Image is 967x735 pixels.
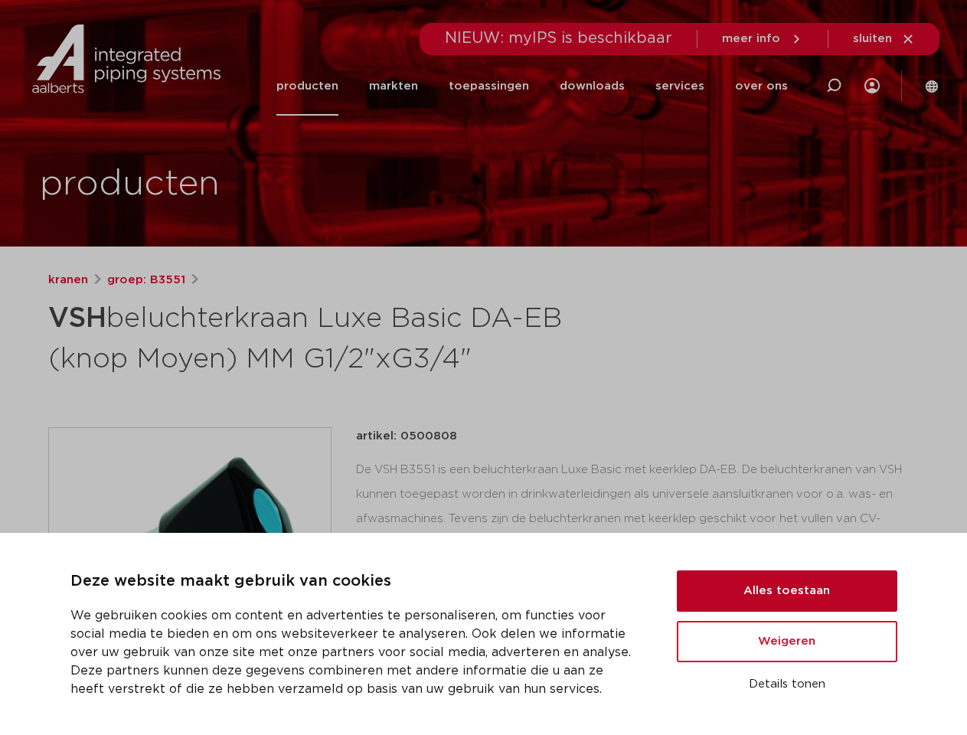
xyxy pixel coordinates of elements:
[356,458,920,611] div: De VSH B3551 is een beluchterkraan Luxe Basic met keerklep DA-EB. De beluchterkranen van VSH kunn...
[107,271,185,289] a: groep: B3551
[735,57,788,116] a: over ons
[49,428,331,710] img: Product Image for VSH beluchterkraan Luxe Basic DA-EB (knop Moyen) MM G1/2"xG3/4"
[853,32,915,46] a: sluiten
[70,570,640,594] p: Deze website maakt gebruik van cookies
[369,57,418,116] a: markten
[48,305,106,332] strong: VSH
[677,621,897,662] button: Weigeren
[445,31,672,46] span: NIEUW: myIPS is beschikbaar
[70,606,640,698] p: We gebruiken cookies om content en advertenties te personaliseren, om functies voor social media ...
[560,57,625,116] a: downloads
[276,57,338,116] a: producten
[722,32,803,46] a: meer info
[48,296,623,378] h1: beluchterkraan Luxe Basic DA-EB (knop Moyen) MM G1/2"xG3/4"
[48,271,88,289] a: kranen
[449,57,529,116] a: toepassingen
[40,160,220,209] h1: producten
[722,33,780,44] span: meer info
[677,671,897,697] button: Details tonen
[356,427,457,446] p: artikel: 0500808
[677,570,897,612] button: Alles toestaan
[853,33,892,44] span: sluiten
[276,57,788,116] nav: Menu
[655,57,704,116] a: services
